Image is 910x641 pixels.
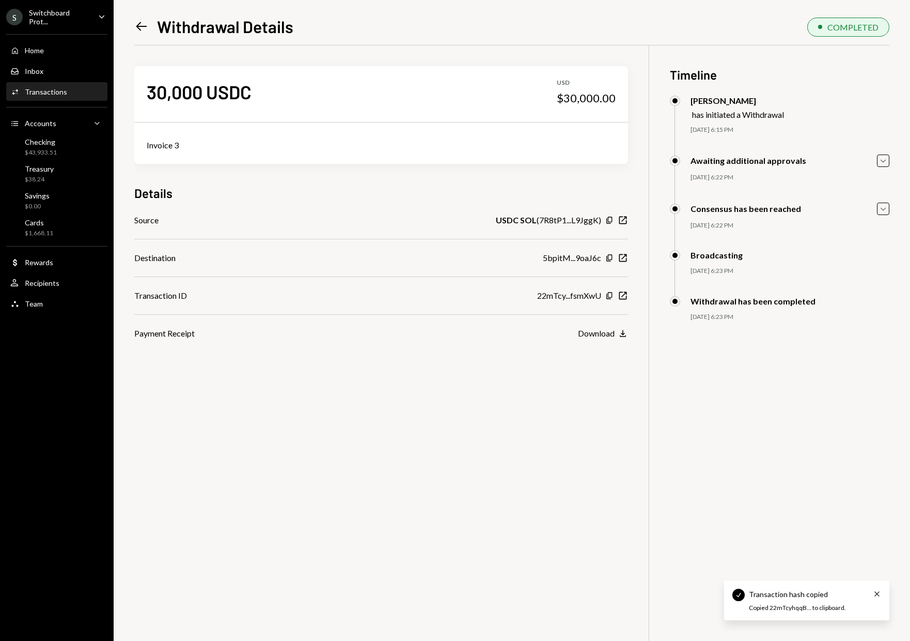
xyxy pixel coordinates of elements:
[557,79,616,87] div: USD
[6,161,107,186] a: Treasury$38.24
[25,87,67,96] div: Transactions
[6,41,107,59] a: Home
[578,328,628,340] button: Download
[691,156,806,165] div: Awaiting additional approvals
[6,273,107,292] a: Recipients
[25,138,57,146] div: Checking
[692,110,784,119] div: has initiated a Withdrawal
[578,328,615,338] div: Download
[25,119,56,128] div: Accounts
[157,16,293,37] h1: Withdrawal Details
[25,279,59,287] div: Recipients
[691,96,784,105] div: [PERSON_NAME]
[6,134,107,159] a: Checking$43,933.51
[749,589,828,600] div: Transaction hash copied
[134,185,172,202] h3: Details
[691,267,889,276] div: [DATE] 6:23 PM
[147,80,252,103] div: 30,000 USDC
[147,139,616,151] div: Invoice 3
[691,313,889,322] div: [DATE] 6:23 PM
[25,175,54,184] div: $38.24
[691,126,889,134] div: [DATE] 6:15 PM
[6,9,23,25] div: S
[691,204,801,213] div: Consensus has been reached
[134,252,176,264] div: Destination
[6,294,107,313] a: Team
[496,214,537,226] b: USDC SOL
[827,22,878,32] div: COMPLETED
[25,148,57,157] div: $43,933.51
[670,66,889,83] h3: Timeline
[6,188,107,213] a: Savings$0.00
[25,218,53,227] div: Cards
[6,62,107,80] a: Inbox
[25,229,53,238] div: $1,668.11
[25,191,50,200] div: Savings
[537,289,601,302] div: 22mTcy...fsmXwU
[749,604,858,613] div: Copied 22mTcyhqqB... to clipboard.
[25,258,53,267] div: Rewards
[25,299,43,308] div: Team
[543,252,601,264] div: 5bpitM...9oaJ6c
[6,82,107,101] a: Transactions
[25,202,50,211] div: $0.00
[496,214,601,226] div: ( 7R8tP1...L9JggK )
[134,289,187,302] div: Transaction ID
[6,215,107,240] a: Cards$1,668.11
[25,67,43,75] div: Inbox
[557,91,616,105] div: $30,000.00
[691,296,815,306] div: Withdrawal has been completed
[29,8,90,26] div: Switchboard Prot...
[134,327,195,340] div: Payment Receipt
[691,173,889,182] div: [DATE] 6:22 PM
[6,114,107,132] a: Accounts
[691,250,743,260] div: Broadcasting
[25,164,54,173] div: Treasury
[134,214,159,226] div: Source
[691,221,889,230] div: [DATE] 6:22 PM
[25,46,44,55] div: Home
[6,253,107,271] a: Rewards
